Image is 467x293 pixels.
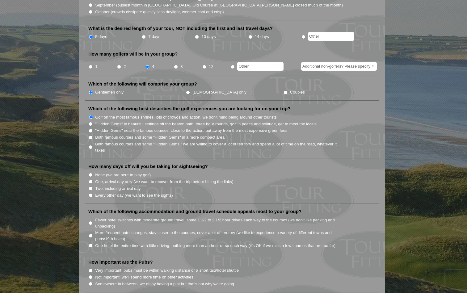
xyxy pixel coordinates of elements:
[95,179,233,185] label: One, arrival day only (we want to recover from the trip before hitting the links)
[95,114,277,120] label: Golf on the most famous shrines, lots of crowds and action, we don't mind being around other tour...
[88,163,208,170] label: How many days off will you be taking for sightseeing?
[152,64,154,70] label: 4
[255,34,269,40] label: 14 days
[95,186,141,192] label: Two, including arrival day
[88,25,273,31] label: What is the desired length of your tour, NOT including the first and last travel days?
[301,62,377,71] input: Additional non-golfers? Please specify #
[88,51,178,57] label: How many golfers will be in your group?
[95,2,343,8] label: September (busiest month in [GEOGRAPHIC_DATA], Old Course at [GEOGRAPHIC_DATA][PERSON_NAME] close...
[95,172,151,178] label: None (we are here to play golf)
[88,106,290,112] label: Which of the following best describes the golf experiences you are looking for on your trip?
[95,267,239,274] label: Very important, pubs must be within walking distance or a short taxi/hotel shuttle
[95,192,173,199] label: Every other day (we want to see the sights)
[95,128,287,134] label: "Hidden Gems" near the famous courses, close to the action, but away from the most expensive gree...
[237,62,284,71] input: Other
[148,34,160,40] label: 7 days
[124,64,126,70] label: 2
[95,134,225,140] label: Both famous courses and some "Hidden Gems" in a more compact area
[88,208,301,215] label: Which of the following accommodation and ground travel schedule appeals most to your group?
[95,230,343,242] label: More frequent hotel changes, stay closer to the courses, cover a lot of territory (we like to exp...
[193,89,246,95] label: [DEMOGRAPHIC_DATA] only
[95,9,224,15] label: October (crowds dissipate quickly, less daylight, weather cool and crisp)
[95,64,97,70] label: 1
[95,34,107,40] label: 5 days
[95,121,317,127] label: "Hidden Gems" in beautiful settings off the beaten path, three hour rounds, golf in peace and sol...
[95,243,335,249] label: One hotel the entire time with little driving, nothing more than an hour or so each way (it’s OK ...
[95,274,193,280] label: Not important, we'll spend more time on other activities
[290,89,305,95] label: Couples
[95,217,343,229] label: Fewer hotel switches with moderate ground travel, some 1 1/2 to 2 1/2 hour drives each way to the...
[202,34,216,40] label: 10 days
[95,281,234,287] label: Somewhere in between, we enjoy having a pint but that's not why we're going
[209,64,213,70] label: 12
[95,141,343,153] label: Both famous courses and some "Hidden Gems," we are willing to cover a lot of territory and spend ...
[308,32,354,41] input: Other
[95,89,124,95] label: Gentlemen only
[88,259,153,265] label: How important are the Pubs?
[88,81,197,87] label: Which of the following will comprise your group?
[180,64,183,70] label: 8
